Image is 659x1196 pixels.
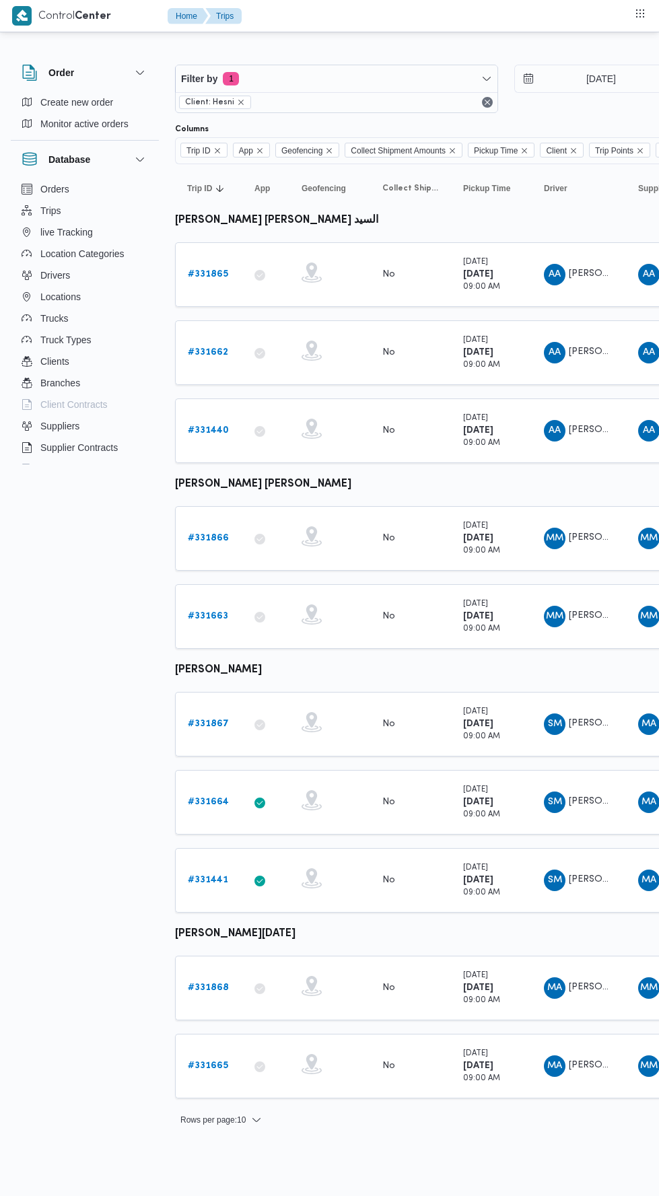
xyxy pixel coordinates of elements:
a: #331664 [188,794,229,810]
b: [DATE] [463,534,493,542]
div: Salam Muhammad Abadalltaif Salam [544,792,565,813]
small: 09:00 AM [463,811,500,818]
div: Muhammad Manib Muhammad Abadalamuqusod [544,606,565,627]
a: #331866 [188,530,229,547]
b: # 331868 [188,983,229,992]
span: [PERSON_NAME] [569,875,646,884]
span: Truck Types [40,332,91,348]
span: Suppliers [40,418,79,434]
span: App [233,143,270,157]
h3: Database [48,151,90,168]
span: AA [643,342,655,363]
button: Devices [16,458,153,480]
div: No [382,269,395,281]
span: Filter by [181,71,217,87]
small: [DATE] [463,786,488,794]
b: # 331866 [188,534,229,542]
button: Remove Trip ID from selection in this group [213,147,221,155]
button: Supplier Contracts [16,437,153,458]
div: No [382,982,395,994]
button: Driver [539,178,619,199]
button: Branches [16,372,153,394]
div: No [382,532,395,544]
b: # 331441 [188,876,228,884]
span: MA [641,792,656,813]
small: 09:00 AM [463,1075,500,1082]
span: SM [548,792,562,813]
b: [PERSON_NAME] [175,665,262,675]
span: MA [641,713,656,735]
b: # 331867 [188,719,229,728]
b: # 331662 [188,348,228,357]
a: #331662 [188,345,228,361]
b: [DATE] [463,270,493,279]
button: Remove Collect Shipment Amounts from selection in this group [448,147,456,155]
button: Orders [16,178,153,200]
span: live Tracking [40,224,93,240]
span: [PERSON_NAME] [569,719,646,728]
b: [DATE] [463,612,493,621]
small: 09:00 AM [463,997,500,1004]
b: [DATE] [463,426,493,435]
span: AA [549,264,561,285]
span: Supplier Contracts [40,439,118,456]
a: #331865 [188,267,228,283]
b: [DATE] [463,1061,493,1070]
span: Clients [40,353,69,370]
span: AA [549,342,561,363]
b: [PERSON_NAME] [PERSON_NAME] [175,479,351,489]
span: Collect Shipment Amounts [351,143,446,158]
small: 09:00 AM [463,733,500,740]
button: Remove Trip Points from selection in this group [636,147,644,155]
div: Salam Muhammad Abadalltaif Salam [544,870,565,891]
span: Trip ID [180,143,228,157]
div: Salam Muhammad Abadalltaif Salam [544,713,565,735]
span: Branches [40,375,80,391]
a: #331665 [188,1058,228,1074]
span: Trucks [40,310,68,326]
div: Muhammad Ammad Rmdhan Alsaid Muhammad [544,977,565,999]
small: [DATE] [463,258,488,266]
button: Suppliers [16,415,153,437]
span: Trips [40,203,61,219]
button: Drivers [16,265,153,286]
small: 09:00 AM [463,625,500,633]
span: Trip Points [589,143,650,157]
span: Trip ID; Sorted in descending order [187,183,212,194]
small: [DATE] [463,522,488,530]
button: Filter by1 active filters [176,65,497,92]
div: Muhammad Manib Muhammad Abadalamuqusod [544,528,565,549]
span: Locations [40,289,81,305]
b: [DATE] [463,983,493,992]
span: App [254,183,270,194]
span: AA [643,264,655,285]
div: Order [11,92,159,140]
span: MM [640,977,658,999]
div: No [382,874,395,886]
span: Rows per page : 10 [180,1112,246,1128]
span: Orders [40,181,69,197]
span: MA [547,1055,562,1077]
small: 09:00 AM [463,547,500,555]
div: No [382,347,395,359]
span: Pickup Time [474,143,518,158]
button: Remove Geofencing from selection in this group [325,147,333,155]
b: [DATE] [463,876,493,884]
span: Trip Points [595,143,633,158]
label: Columns [175,124,209,135]
svg: Sorted in descending order [215,183,226,194]
b: Center [75,11,111,22]
a: #331441 [188,872,228,888]
button: Order [22,65,148,81]
a: #331440 [188,423,229,439]
button: Pickup Time [458,178,525,199]
button: Database [22,151,148,168]
button: Trips [205,8,242,24]
span: MM [640,528,658,549]
span: Devices [40,461,74,477]
div: No [382,425,395,437]
button: Trip IDSorted in descending order [182,178,236,199]
small: [DATE] [463,708,488,715]
button: Create new order [16,92,153,113]
b: [DATE] [463,348,493,357]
